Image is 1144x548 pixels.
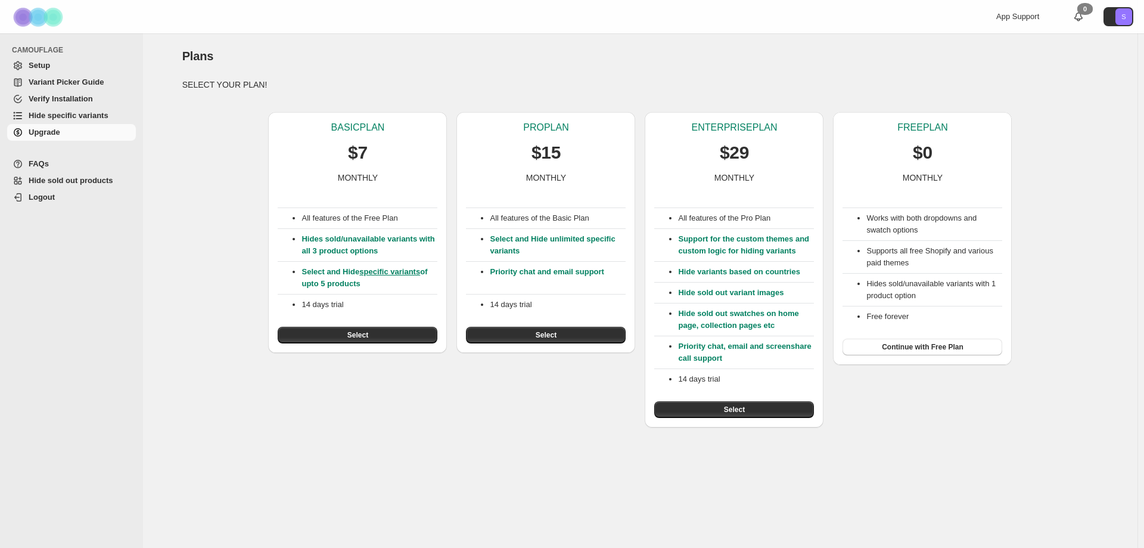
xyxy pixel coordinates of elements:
[490,266,626,290] p: Priority chat and email support
[359,267,420,276] a: specific variants
[678,287,814,299] p: Hide sold out variant images
[678,233,814,257] p: Support for the custom themes and custom logic for hiding variants
[843,339,1002,355] button: Continue with Free Plan
[678,340,814,364] p: Priority chat, email and screenshare call support
[29,61,50,70] span: Setup
[714,172,754,184] p: MONTHLY
[654,401,814,418] button: Select
[301,212,437,224] p: All features of the Free Plan
[903,172,943,184] p: MONTHLY
[913,141,932,165] p: $0
[10,1,69,33] img: Camouflage
[866,278,1002,302] li: Hides sold/unavailable variants with 1 product option
[182,79,1099,91] p: SELECT YOUR PLAN!
[12,45,137,55] span: CAMOUFLAGE
[347,330,368,340] span: Select
[678,266,814,278] p: Hide variants based on countries
[866,212,1002,236] li: Works with both dropdowns and swatch options
[724,405,745,414] span: Select
[678,308,814,332] p: Hide sold out swatches on home page, collection pages etc
[278,327,437,343] button: Select
[866,245,1002,269] li: Supports all free Shopify and various paid themes
[338,172,378,184] p: MONTHLY
[348,141,368,165] p: $7
[523,122,568,134] p: PRO PLAN
[29,78,104,86] span: Variant Picker Guide
[490,233,626,257] p: Select and Hide unlimited specific variants
[1121,13,1126,20] text: S
[1115,8,1132,25] span: Avatar with initials S
[882,342,963,352] span: Continue with Free Plan
[996,12,1039,21] span: App Support
[678,373,814,385] p: 14 days trial
[301,266,437,290] p: Select and Hide of upto 5 products
[691,122,777,134] p: ENTERPRISE PLAN
[536,330,557,340] span: Select
[29,176,113,185] span: Hide sold out products
[7,172,136,189] a: Hide sold out products
[7,107,136,124] a: Hide specific variants
[301,299,437,311] p: 14 days trial
[7,91,136,107] a: Verify Installation
[29,128,60,137] span: Upgrade
[490,212,626,224] p: All features of the Basic Plan
[7,57,136,74] a: Setup
[866,311,1002,323] li: Free forever
[29,193,55,202] span: Logout
[720,141,749,165] p: $29
[526,172,566,184] p: MONTHLY
[1103,7,1133,26] button: Avatar with initials S
[7,74,136,91] a: Variant Picker Guide
[7,124,136,141] a: Upgrade
[29,94,93,103] span: Verify Installation
[1072,11,1084,23] a: 0
[897,122,947,134] p: FREE PLAN
[1077,3,1093,15] div: 0
[29,111,108,120] span: Hide specific variants
[678,212,814,224] p: All features of the Pro Plan
[490,299,626,311] p: 14 days trial
[301,233,437,257] p: Hides sold/unavailable variants with all 3 product options
[7,189,136,206] a: Logout
[182,49,213,63] span: Plans
[466,327,626,343] button: Select
[531,141,561,165] p: $15
[331,122,385,134] p: BASIC PLAN
[29,159,49,168] span: FAQs
[7,156,136,172] a: FAQs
